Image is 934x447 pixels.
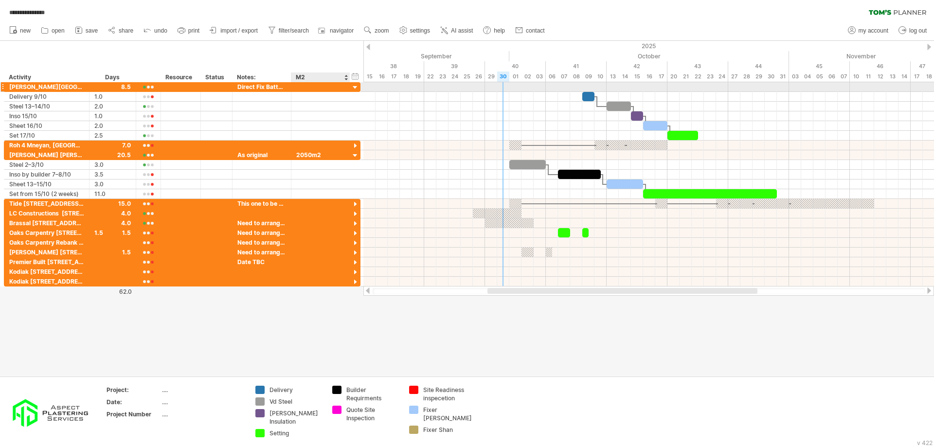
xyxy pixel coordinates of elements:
div: Delivery 9/10 [9,92,84,101]
div: 2.5 [94,131,131,140]
div: Friday, 10 October 2025 [594,72,607,82]
div: Steel 13–14/10 [9,102,84,111]
div: Tuesday, 30 September 2025 [497,72,509,82]
div: Site Readiness inspecetion [423,386,476,402]
div: [PERSON_NAME][GEOGRAPHIC_DATA] [9,82,84,91]
div: Thursday, 18 September 2025 [400,72,412,82]
span: save [86,27,98,34]
a: share [106,24,136,37]
div: 46 [850,61,911,72]
span: contact [526,27,545,34]
div: Friday, 14 November 2025 [898,72,911,82]
span: settings [410,27,430,34]
div: Need to arrange materials required [237,218,286,228]
div: Monday, 29 September 2025 [485,72,497,82]
span: new [20,27,31,34]
div: This one to be confirmed [237,199,286,208]
span: undo [154,27,167,34]
div: Monday, 13 October 2025 [607,72,619,82]
a: my account [845,24,891,37]
div: .... [162,410,244,418]
div: Tuesday, 14 October 2025 [619,72,631,82]
div: Oaks Carpentry [STREET_ADDRESS] [9,228,84,237]
div: Direct Fix Battens [237,82,286,91]
div: Date: [107,398,160,406]
a: navigator [317,24,357,37]
div: 45 [789,61,850,72]
div: Oaks Carpentry Rebank TTC [9,238,84,247]
div: 3.0 [94,179,131,189]
div: Friday, 31 October 2025 [777,72,789,82]
div: 1.0 [94,111,131,121]
span: open [52,27,65,34]
a: contact [513,24,548,37]
span: import / export [220,27,258,34]
div: Tuesday, 23 September 2025 [436,72,449,82]
div: Wednesday, 24 September 2025 [449,72,461,82]
div: Monday, 17 November 2025 [911,72,923,82]
img: 41c59414-5ac5-4757-966b-4cf8503b15fb.png [5,387,95,438]
div: 62.0 [90,288,132,295]
div: Sheet 16/10 [9,121,84,130]
div: Friday, 3 October 2025 [534,72,546,82]
div: 43 [667,61,728,72]
div: 2.0 [94,102,131,111]
div: Tuesday, 4 November 2025 [801,72,813,82]
div: 39 [424,61,485,72]
div: Friday, 7 November 2025 [838,72,850,82]
div: 40 [485,61,546,72]
div: .... [162,398,244,406]
div: 3.5 [94,170,131,179]
div: 44 [728,61,789,72]
div: As original [237,150,286,160]
a: log out [896,24,930,37]
div: Friday, 26 September 2025 [473,72,485,82]
div: Fixer [PERSON_NAME] [423,406,476,422]
div: 41 [546,61,607,72]
span: zoom [375,27,389,34]
div: 3.0 [94,160,131,169]
div: 1.5 [94,228,131,237]
div: Thursday, 16 October 2025 [643,72,655,82]
span: filter/search [279,27,309,34]
div: Thursday, 2 October 2025 [521,72,534,82]
div: Monday, 15 September 2025 [363,72,376,82]
div: Sheet 13–15/10 [9,179,84,189]
span: print [188,27,199,34]
div: October 2025 [509,51,789,61]
div: [PERSON_NAME] [PERSON_NAME][GEOGRAPHIC_DATA] [9,150,84,160]
div: Delivery [269,386,323,394]
div: .... [162,386,244,394]
div: Kodiak [STREET_ADDRESS] [9,267,84,276]
div: Tide [STREET_ADDRESS][PERSON_NAME] [9,199,84,208]
div: Set from 15/10 (2 weeks) [9,189,84,198]
div: Thursday, 9 October 2025 [582,72,594,82]
div: Steel 2–3/10 [9,160,84,169]
div: September 2025 [242,51,509,61]
div: 11.0 [94,189,131,198]
div: Thursday, 23 October 2025 [704,72,716,82]
div: Tuesday, 28 October 2025 [740,72,753,82]
div: Thursday, 30 October 2025 [765,72,777,82]
div: Monday, 22 September 2025 [424,72,436,82]
span: share [119,27,133,34]
div: Builder Requirments [346,386,399,402]
div: Date TBC [237,257,286,267]
div: Wednesday, 29 October 2025 [753,72,765,82]
div: Set 17/10 [9,131,84,140]
div: Setting [269,429,323,437]
div: Wednesday, 8 October 2025 [570,72,582,82]
div: [PERSON_NAME] [STREET_ADDRESS][PERSON_NAME] [9,248,84,257]
div: Days [89,72,135,82]
div: Wednesday, 15 October 2025 [631,72,643,82]
div: Project: [107,386,160,394]
div: 1.0 [94,92,131,101]
div: Monday, 6 October 2025 [546,72,558,82]
div: Resource [165,72,195,82]
span: help [494,27,505,34]
div: Wednesday, 1 October 2025 [509,72,521,82]
div: Tuesday, 11 November 2025 [862,72,874,82]
div: Friday, 19 September 2025 [412,72,424,82]
div: Monday, 20 October 2025 [667,72,680,82]
div: Monday, 3 November 2025 [789,72,801,82]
